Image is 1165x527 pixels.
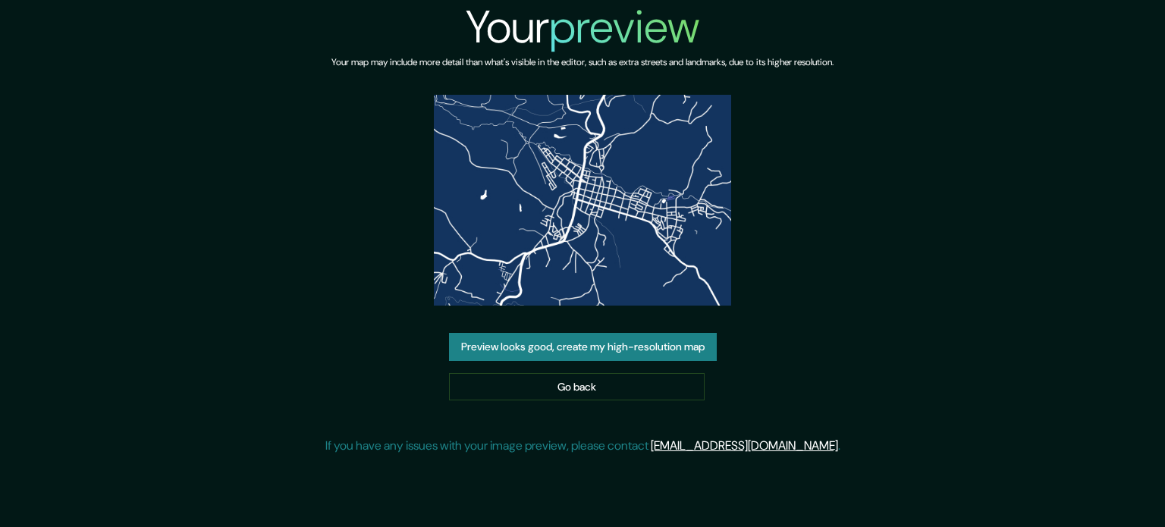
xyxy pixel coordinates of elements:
p: If you have any issues with your image preview, please contact . [325,437,840,455]
button: Preview looks good, create my high-resolution map [449,333,717,361]
h6: Your map may include more detail than what's visible in the editor, such as extra streets and lan... [331,55,834,71]
iframe: Help widget launcher [1030,468,1148,510]
a: Go back [449,373,705,401]
img: created-map-preview [434,95,732,306]
a: [EMAIL_ADDRESS][DOMAIN_NAME] [651,438,838,453]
